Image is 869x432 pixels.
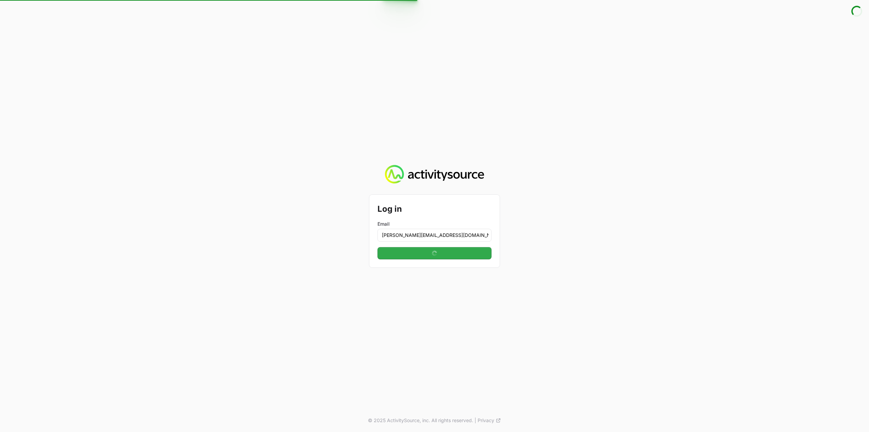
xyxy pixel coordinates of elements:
[377,229,492,242] input: Enter your email
[368,417,473,424] p: © 2025 ActivitySource, inc. All rights reserved.
[377,203,492,215] h2: Log in
[385,165,484,184] img: Activity Source
[478,417,501,424] a: Privacy
[475,417,476,424] span: |
[377,221,492,227] label: Email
